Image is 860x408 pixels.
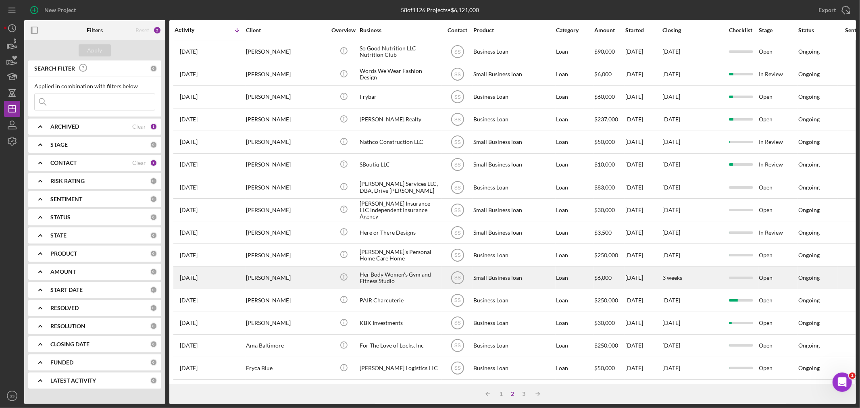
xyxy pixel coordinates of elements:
[454,298,460,304] text: SS
[360,177,440,198] div: [PERSON_NAME] Services LLC, DBA, Drive [PERSON_NAME]
[798,27,837,33] div: Status
[360,109,440,130] div: [PERSON_NAME] Realty
[662,48,680,55] time: [DATE]
[798,297,820,304] div: Ongoing
[360,335,440,356] div: For The Love of Locks, Inc
[556,64,593,85] div: Loan
[759,109,798,130] div: Open
[150,232,157,239] div: 0
[556,109,593,130] div: Loan
[360,86,440,108] div: Frybar
[246,267,327,288] div: [PERSON_NAME]
[556,154,593,175] div: Loan
[625,358,662,379] div: [DATE]
[594,27,625,33] div: Amount
[473,244,554,266] div: Business Loan
[473,267,554,288] div: Small Business loan
[798,116,820,123] div: Ongoing
[50,142,68,148] b: STAGE
[246,244,327,266] div: [PERSON_NAME]
[246,222,327,243] div: [PERSON_NAME]
[50,214,71,221] b: STATUS
[150,286,157,294] div: 0
[662,252,680,258] time: [DATE]
[625,154,662,175] div: [DATE]
[79,44,111,56] button: Apply
[798,342,820,349] div: Ongoing
[180,275,198,281] time: 2024-11-06 19:23
[759,244,798,266] div: Open
[246,358,327,379] div: Eryca Blue
[556,41,593,62] div: Loan
[594,312,625,334] div: $30,000
[246,64,327,85] div: [PERSON_NAME]
[24,2,84,18] button: New Project
[180,207,198,213] time: 2025-01-13 19:57
[594,177,625,198] div: $83,000
[759,358,798,379] div: Open
[594,41,625,62] div: $90,000
[625,244,662,266] div: [DATE]
[556,312,593,334] div: Loan
[625,222,662,243] div: [DATE]
[594,154,625,175] div: $10,000
[180,365,198,371] time: 2024-10-23 00:21
[180,48,198,55] time: 2025-02-01 22:06
[759,289,798,311] div: Open
[150,268,157,275] div: 0
[625,131,662,153] div: [DATE]
[556,267,593,288] div: Loan
[594,86,625,108] div: $60,000
[150,159,157,167] div: 1
[556,86,593,108] div: Loan
[759,131,798,153] div: In Review
[180,94,198,100] time: 2025-01-22 00:07
[87,27,103,33] b: Filters
[50,123,79,130] b: ARCHIVED
[150,177,157,185] div: 0
[759,64,798,85] div: In Review
[454,185,460,190] text: SS
[50,178,85,184] b: RISK RATING
[759,27,798,33] div: Stage
[150,196,157,203] div: 0
[34,65,75,72] b: SEARCH FILTER
[759,154,798,175] div: In Review
[180,71,198,77] time: 2025-01-28 21:01
[360,244,440,266] div: [PERSON_NAME]'s Personal Home Care Home
[454,139,460,145] text: SS
[454,252,460,258] text: SS
[798,207,820,213] div: Ongoing
[180,229,198,236] time: 2024-12-16 05:37
[818,2,836,18] div: Export
[10,394,15,398] text: SS
[246,86,327,108] div: [PERSON_NAME]
[833,373,852,392] iframe: Intercom live chat
[473,335,554,356] div: Business Loan
[798,139,820,145] div: Ongoing
[473,64,554,85] div: Small Business loan
[246,131,327,153] div: [PERSON_NAME]
[625,86,662,108] div: [DATE]
[50,323,85,329] b: RESOLUTION
[150,323,157,330] div: 0
[50,377,96,384] b: LATEST ACTIVITY
[360,64,440,85] div: Words We Wear Fashion Design
[594,64,625,85] div: $6,000
[759,267,798,288] div: Open
[849,373,856,379] span: 1
[496,391,507,397] div: 1
[454,94,460,100] text: SS
[625,27,662,33] div: Started
[594,267,625,288] div: $6,000
[150,341,157,348] div: 0
[473,358,554,379] div: Business Loan
[625,267,662,288] div: [DATE]
[150,65,157,72] div: 0
[150,250,157,257] div: 0
[625,109,662,130] div: [DATE]
[473,199,554,221] div: Small Business loan
[180,320,198,326] time: 2024-10-30 20:12
[180,184,198,191] time: 2025-01-14 21:46
[798,48,820,55] div: Ongoing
